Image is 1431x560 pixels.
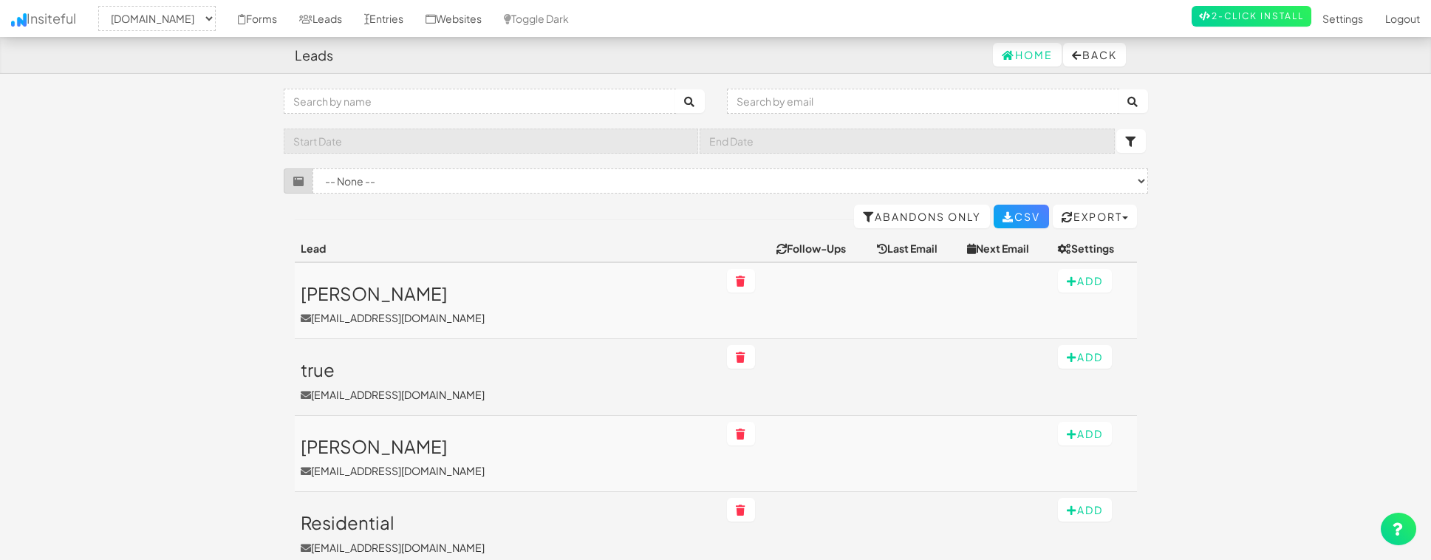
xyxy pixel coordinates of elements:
th: Follow-Ups [771,235,871,262]
th: Settings [1052,235,1136,262]
th: Lead [295,235,721,262]
h3: true [301,360,715,379]
h3: [PERSON_NAME] [301,284,715,303]
img: icon.png [11,13,27,27]
input: Start Date [284,129,699,154]
a: 2-Click Install [1192,6,1311,27]
a: Abandons Only [854,205,990,228]
th: Last Email [871,235,960,262]
p: [EMAIL_ADDRESS][DOMAIN_NAME] [301,540,715,555]
a: [PERSON_NAME][EMAIL_ADDRESS][DOMAIN_NAME] [301,284,715,325]
p: [EMAIL_ADDRESS][DOMAIN_NAME] [301,310,715,325]
input: Search by email [727,89,1119,114]
a: true[EMAIL_ADDRESS][DOMAIN_NAME] [301,360,715,401]
p: [EMAIL_ADDRESS][DOMAIN_NAME] [301,387,715,402]
input: End Date [700,129,1115,154]
button: Add [1058,498,1112,522]
th: Next Email [961,235,1053,262]
a: CSV [994,205,1049,228]
h4: Leads [295,48,333,63]
button: Export [1053,205,1137,228]
a: Home [993,43,1062,66]
h3: [PERSON_NAME] [301,437,715,456]
button: Add [1058,422,1112,445]
input: Search by name [284,89,676,114]
a: Residential[EMAIL_ADDRESS][DOMAIN_NAME] [301,513,715,554]
a: [PERSON_NAME][EMAIL_ADDRESS][DOMAIN_NAME] [301,437,715,478]
button: Add [1058,269,1112,293]
p: [EMAIL_ADDRESS][DOMAIN_NAME] [301,463,715,478]
button: Back [1063,43,1126,66]
button: Add [1058,345,1112,369]
h3: Residential [301,513,715,532]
